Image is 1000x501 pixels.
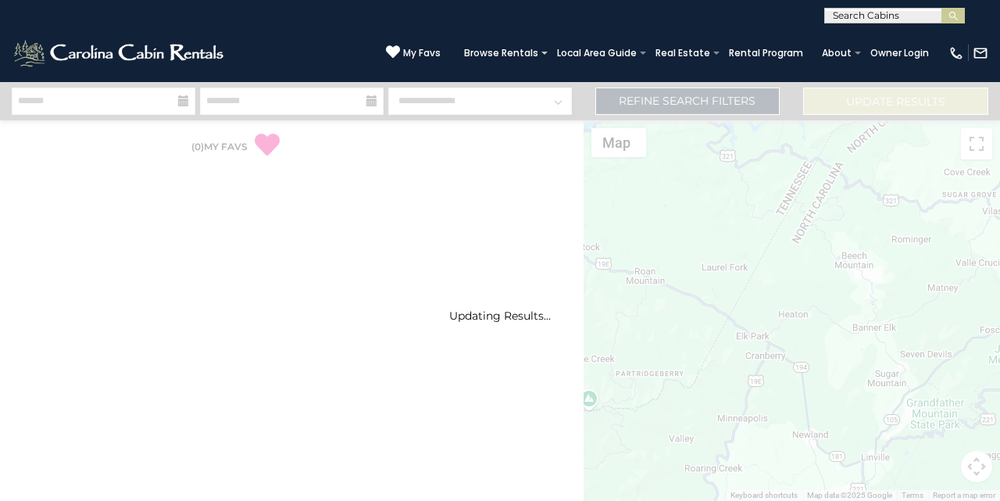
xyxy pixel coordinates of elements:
img: mail-regular-white.png [973,45,988,61]
a: About [814,42,859,64]
a: Rental Program [721,42,811,64]
a: Local Area Guide [549,42,645,64]
span: My Favs [403,46,441,60]
a: Browse Rentals [456,42,546,64]
a: My Favs [386,45,441,61]
img: phone-regular-white.png [948,45,964,61]
img: White-1-2.png [12,38,228,69]
a: Real Estate [648,42,718,64]
a: Owner Login [862,42,937,64]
